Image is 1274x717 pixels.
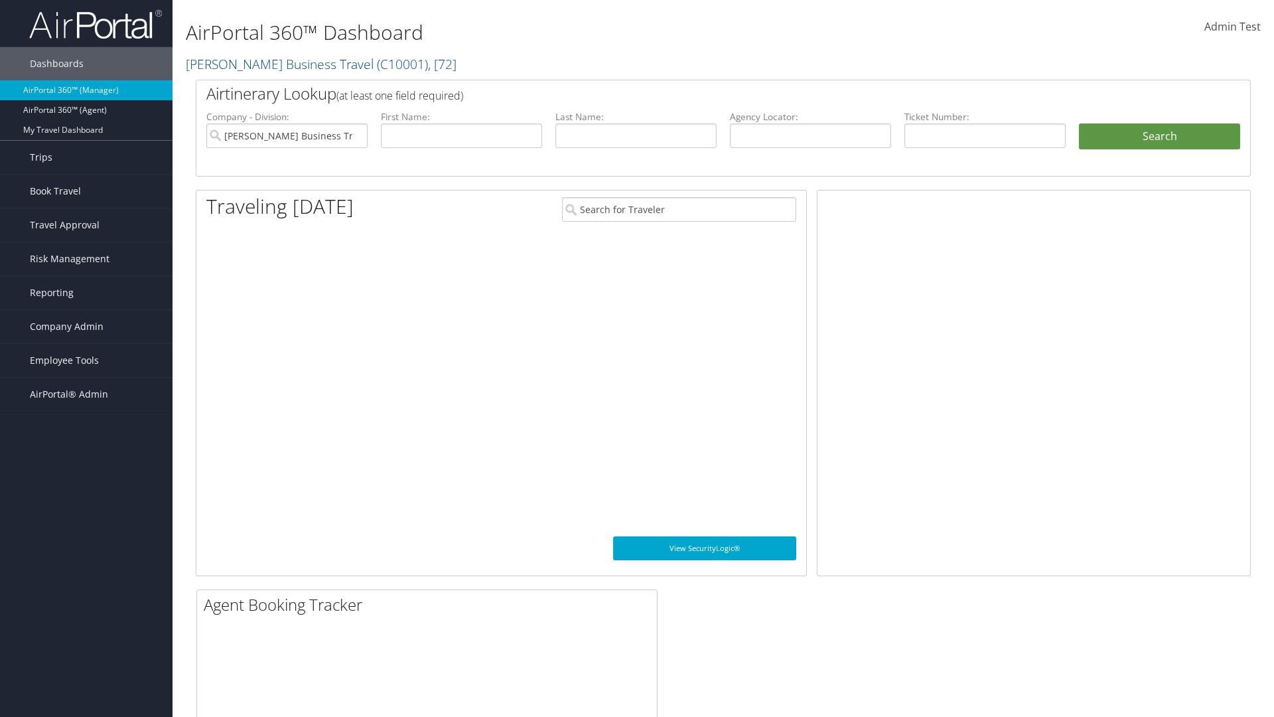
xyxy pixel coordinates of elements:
[555,110,717,123] label: Last Name:
[29,9,162,40] img: airportal-logo.png
[204,594,657,616] h2: Agent Booking Tracker
[730,110,891,123] label: Agency Locator:
[30,378,108,411] span: AirPortal® Admin
[30,310,104,343] span: Company Admin
[1204,19,1261,34] span: Admin Test
[377,55,428,73] span: ( C10001 )
[904,110,1066,123] label: Ticket Number:
[30,344,99,377] span: Employee Tools
[30,276,74,309] span: Reporting
[30,47,84,80] span: Dashboards
[186,19,902,46] h1: AirPortal 360™ Dashboard
[206,110,368,123] label: Company - Division:
[381,110,542,123] label: First Name:
[30,175,81,208] span: Book Travel
[1079,123,1240,150] button: Search
[30,141,52,174] span: Trips
[206,82,1153,105] h2: Airtinerary Lookup
[613,536,796,560] a: View SecurityLogic®
[1204,7,1261,48] a: Admin Test
[206,193,354,220] h1: Traveling [DATE]
[30,242,109,276] span: Risk Management
[30,208,100,242] span: Travel Approval
[562,197,796,222] input: Search for Traveler
[186,55,457,73] a: [PERSON_NAME] Business Travel
[336,88,463,103] span: (at least one field required)
[428,55,457,73] span: , [ 72 ]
